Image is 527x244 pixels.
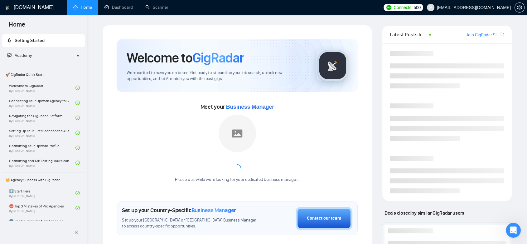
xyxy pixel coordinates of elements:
[7,53,12,57] span: fund-projection-screen
[3,68,84,81] span: 🚀 GigRadar Quick Start
[191,207,236,214] span: Business Manager
[296,207,352,230] button: Contact our team
[4,20,30,33] span: Home
[127,70,307,82] span: We're excited to have you on board. Get ready to streamline your job search, unlock new opportuni...
[122,217,260,229] span: Set up your [GEOGRAPHIC_DATA] or [GEOGRAPHIC_DATA] Business Manager to access country-specific op...
[3,174,84,186] span: 👑 Agency Success with GigRadar
[9,201,75,215] a: ⛔ Top 3 Mistakes of Pro AgenciesBy[PERSON_NAME]
[9,156,75,170] a: Optimizing and A/B Testing Your Scanner for Better ResultsBy[PERSON_NAME]
[15,38,45,43] span: Getting Started
[394,4,412,11] span: Connects:
[466,32,499,38] a: Join GigRadar Slack Community
[2,34,85,47] li: Getting Started
[75,131,80,135] span: check-circle
[7,38,12,42] span: rocket
[9,186,75,200] a: 1️⃣ Start HereBy[PERSON_NAME]
[75,161,80,165] span: check-circle
[75,206,80,210] span: check-circle
[74,229,80,236] span: double-left
[201,103,274,110] span: Meet your
[226,104,274,110] span: Business Manager
[104,5,133,10] a: dashboardDashboard
[307,215,341,222] div: Contact our team
[75,86,80,90] span: check-circle
[15,53,32,58] span: Academy
[500,32,504,37] span: export
[9,96,75,110] a: Connecting Your Upwork Agency to GigRadarBy[PERSON_NAME]
[219,115,256,152] img: placeholder.png
[382,207,467,218] span: Deals closed by similar GigRadar users
[390,31,427,38] span: Latest Posts from the GigRadar Community
[506,223,521,238] iframe: Intercom live chat
[7,53,32,58] span: Academy
[9,81,75,95] a: Welcome to GigRadarBy[PERSON_NAME]
[127,49,244,66] h1: Welcome to
[75,101,80,105] span: check-circle
[428,5,433,10] span: user
[500,32,504,37] a: export
[145,5,168,10] a: searchScanner
[73,5,92,10] a: homeHome
[233,164,241,172] span: loading
[75,221,80,225] span: check-circle
[75,191,80,195] span: check-circle
[317,50,348,81] img: gigradar-logo.png
[192,49,244,66] span: GigRadar
[122,207,236,214] h1: Set up your Country-Specific
[9,126,75,140] a: Setting Up Your First Scanner and Auto-BidderBy[PERSON_NAME]
[515,5,525,10] a: setting
[9,111,75,125] a: Navigating the GigRadar PlatformBy[PERSON_NAME]
[9,141,75,155] a: Optimizing Your Upwork ProfileBy[PERSON_NAME]
[9,216,75,230] a: 🌚 Rookie Traps for New Agencies
[515,2,525,12] button: setting
[515,5,524,10] span: setting
[75,116,80,120] span: check-circle
[386,5,391,10] img: upwork-logo.png
[5,3,10,13] img: logo
[75,146,80,150] span: check-circle
[413,4,420,11] span: 500
[171,177,303,183] div: Please wait while we're looking for your dedicated business manager...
